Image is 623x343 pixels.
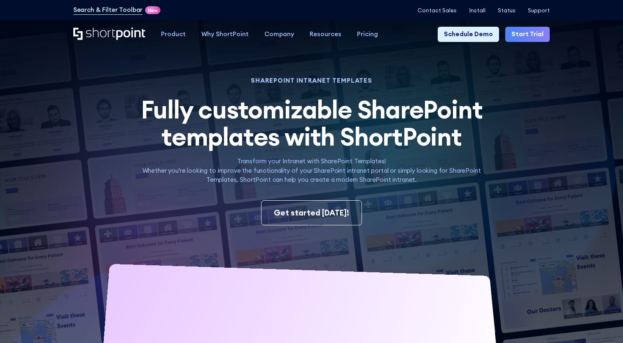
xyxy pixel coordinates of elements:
[257,27,302,42] a: Company
[274,207,349,218] div: Get started [DATE]!
[73,28,146,41] a: Home
[194,27,257,42] a: Why ShortPoint
[310,30,341,39] div: Resources
[349,27,386,42] a: Pricing
[201,30,249,39] div: Why ShortPoint
[505,27,550,42] a: Start Trial
[129,78,494,83] h1: SHAREPOINT INTRANET TEMPLATES
[73,5,143,15] a: Search & Filter Toolbar
[161,30,186,39] div: Product
[469,7,485,14] a: Install
[418,7,457,14] a: Contact Sales
[438,27,499,42] a: Schedule Demo
[498,7,516,14] a: Status
[264,30,294,39] div: Company
[141,93,483,153] span: Fully customizable SharePoint templates with ShortPoint
[129,157,494,185] p: Transform your Intranet with SharePoint Templates! Whether you're looking to improve the function...
[528,7,550,14] a: Support
[154,27,194,42] a: Product
[357,30,378,39] div: Pricing
[261,200,362,225] a: Get started [DATE]!
[302,27,349,42] a: Resources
